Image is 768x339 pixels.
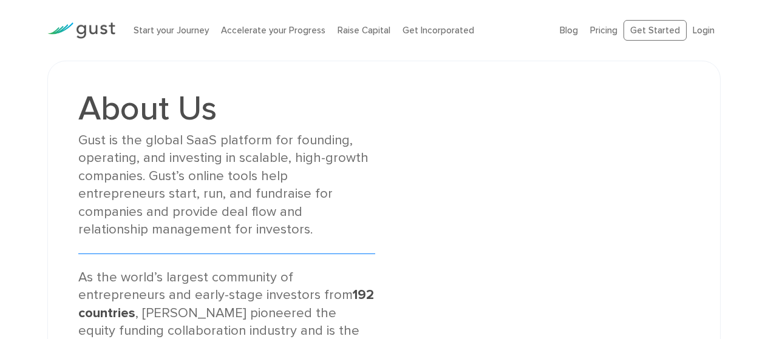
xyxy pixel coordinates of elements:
[624,20,687,41] a: Get Started
[221,25,325,36] a: Accelerate your Progress
[47,22,115,39] img: Gust Logo
[78,287,374,320] strong: 192 countries
[78,92,375,126] h1: About Us
[403,25,474,36] a: Get Incorporated
[560,25,578,36] a: Blog
[590,25,617,36] a: Pricing
[78,132,375,239] div: Gust is the global SaaS platform for founding, operating, and investing in scalable, high-growth ...
[693,25,715,36] a: Login
[338,25,390,36] a: Raise Capital
[134,25,209,36] a: Start your Journey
